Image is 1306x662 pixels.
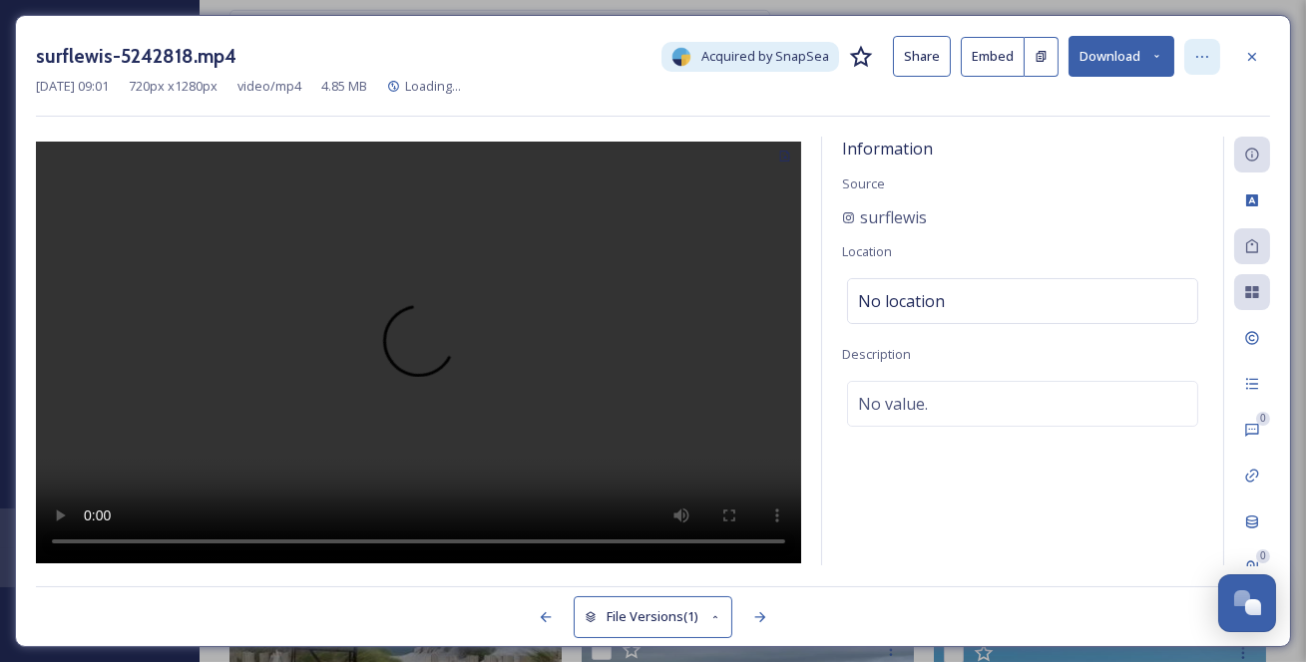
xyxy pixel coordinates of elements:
span: Information [842,138,933,160]
div: 0 [1256,549,1270,563]
span: Source [842,174,885,192]
span: Location [842,242,892,260]
span: Loading... [405,77,461,95]
div: 0 [1256,412,1270,426]
span: Acquired by SnapSea [701,47,829,66]
button: File Versions(1) [574,596,733,637]
img: snapsea-logo.png [671,47,691,67]
span: video/mp4 [237,77,301,96]
button: Open Chat [1218,574,1276,632]
span: 4.85 MB [321,77,367,96]
span: Description [842,345,911,363]
span: [DATE] 09:01 [36,77,109,96]
span: 720 px x 1280 px [129,77,218,96]
button: Embed [961,37,1025,77]
span: No value. [858,392,928,416]
span: surflewis [860,205,927,229]
button: Share [893,36,951,77]
h3: surflewis-5242818.mp4 [36,42,236,71]
span: No location [858,289,945,313]
button: Download [1069,36,1174,77]
a: surflewis [842,205,927,229]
